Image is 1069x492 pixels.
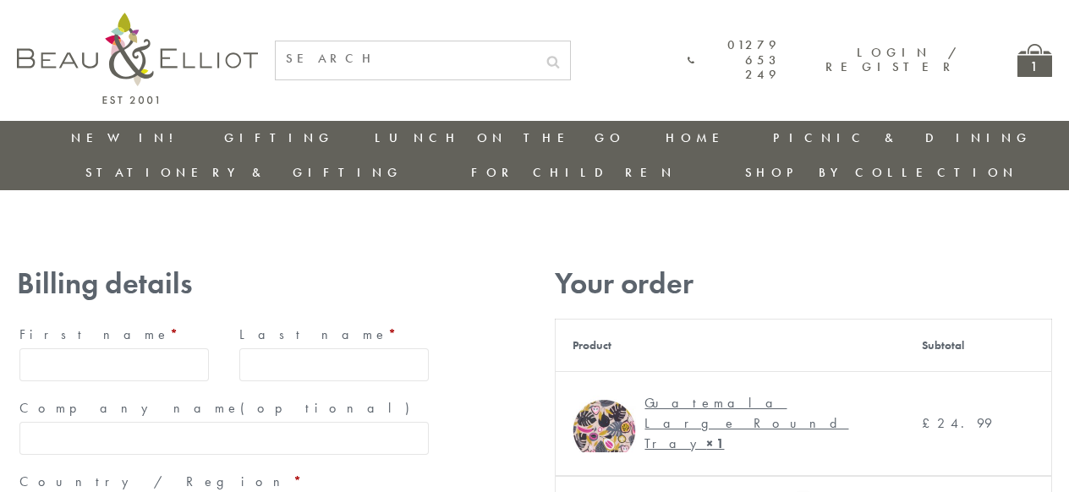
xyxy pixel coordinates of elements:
[240,399,419,417] span: (optional)
[1017,44,1052,77] a: 1
[71,129,184,146] a: New in!
[224,129,334,146] a: Gifting
[276,41,536,76] input: SEARCH
[688,38,781,82] a: 01279 653 249
[666,129,733,146] a: Home
[239,321,429,348] label: Last name
[825,44,958,75] a: Login / Register
[773,129,1032,146] a: Picnic & Dining
[17,13,258,104] img: logo
[19,395,429,422] label: Company name
[17,266,431,301] h3: Billing details
[85,164,403,181] a: Stationery & Gifting
[375,129,625,146] a: Lunch On The Go
[555,266,1052,301] h3: Your order
[19,321,209,348] label: First name
[471,164,677,181] a: For Children
[745,164,1018,181] a: Shop by collection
